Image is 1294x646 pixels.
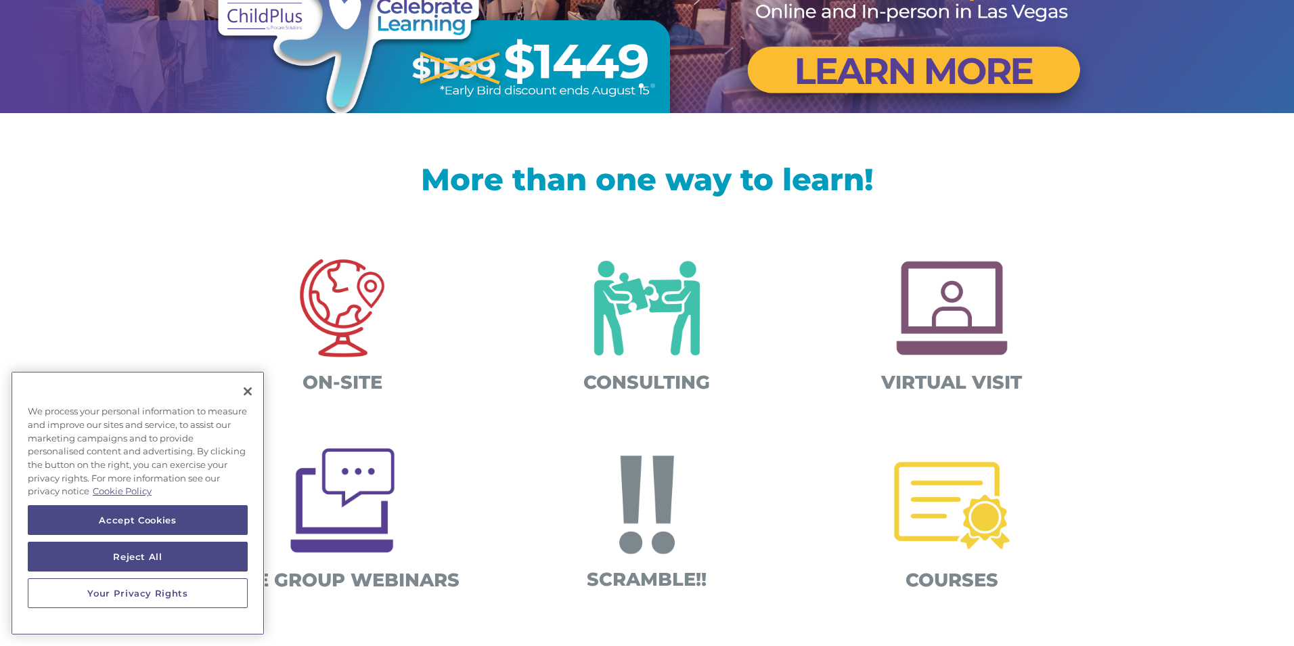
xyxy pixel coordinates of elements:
[28,505,248,535] button: Accept Cookies
[225,569,460,591] span: LIVE GROUP WEBINARS
[583,371,710,393] span: CONSULTING
[11,371,265,635] div: Cookie banner
[233,376,263,406] button: Close
[650,83,655,88] a: 2
[577,238,718,379] img: Consulting
[271,238,413,379] img: On-site
[303,371,382,393] span: ON-SITE
[639,83,644,88] a: 1
[214,164,1080,201] h1: More than one way to learn!
[11,398,265,505] div: We process your personal information to measure and improve our sites and service, to assist our ...
[93,486,152,496] a: More information about your privacy, opens in a new tab
[906,569,998,591] span: COURSES
[881,371,1022,393] span: VIRTUAL VISIT
[11,371,265,635] div: Privacy
[587,568,707,590] span: SCRAMBLE!!
[28,578,248,608] button: Your Privacy Rights
[28,542,248,572] button: Reject All
[881,435,1023,576] img: Certifications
